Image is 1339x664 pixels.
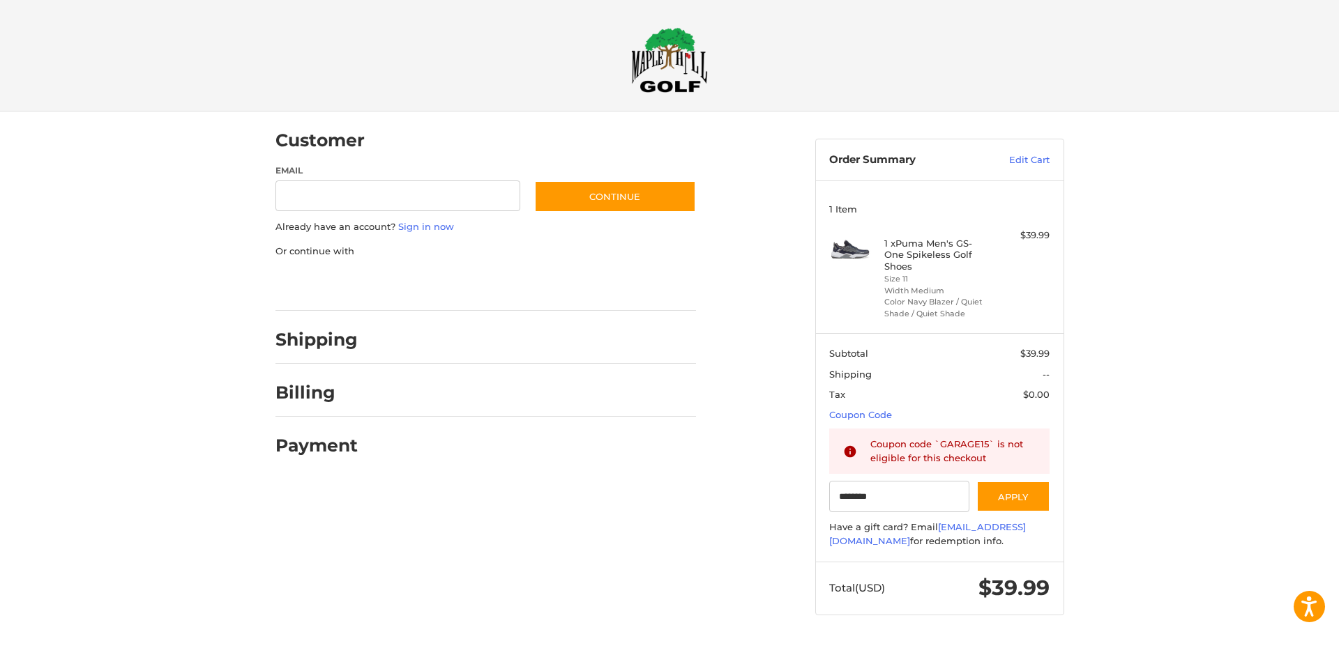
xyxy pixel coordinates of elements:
[1224,626,1339,664] iframe: Google Customer Reviews
[978,575,1050,601] span: $39.99
[829,153,979,167] h3: Order Summary
[870,438,1036,465] div: Coupon code `GARAGE15` is not eligible for this checkout
[271,272,375,297] iframe: PayPal-paypal
[884,238,991,272] h4: 1 x Puma Men's GS-One Spikeless Golf Shoes
[979,153,1050,167] a: Edit Cart
[884,273,991,285] li: Size 11
[275,164,521,177] label: Email
[829,369,872,380] span: Shipping
[829,203,1050,215] h3: 1 Item
[829,581,885,594] span: Total (USD)
[1043,369,1050,380] span: --
[389,272,494,297] iframe: PayPal-paylater
[1023,389,1050,400] span: $0.00
[994,229,1050,242] div: $39.99
[275,382,357,403] h2: Billing
[829,348,868,359] span: Subtotal
[829,389,845,400] span: Tax
[631,27,708,93] img: Maple Hill Golf
[829,481,969,512] input: Gift Certificate or Coupon Code
[275,435,358,456] h2: Payment
[1020,348,1050,359] span: $39.99
[534,180,696,213] button: Continue
[275,245,696,258] p: Or continue with
[275,130,365,151] h2: Customer
[398,221,454,232] a: Sign in now
[829,520,1050,548] div: Have a gift card? Email for redemption info.
[884,285,991,297] li: Width Medium
[829,409,892,420] a: Coupon Code
[884,296,991,319] li: Color Navy Blazer / Quiet Shade / Quiet Shade
[275,329,358,350] h2: Shipping
[507,272,612,297] iframe: PayPal-venmo
[829,521,1026,546] a: [EMAIL_ADDRESS][DOMAIN_NAME]
[976,481,1050,512] button: Apply
[275,220,696,234] p: Already have an account?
